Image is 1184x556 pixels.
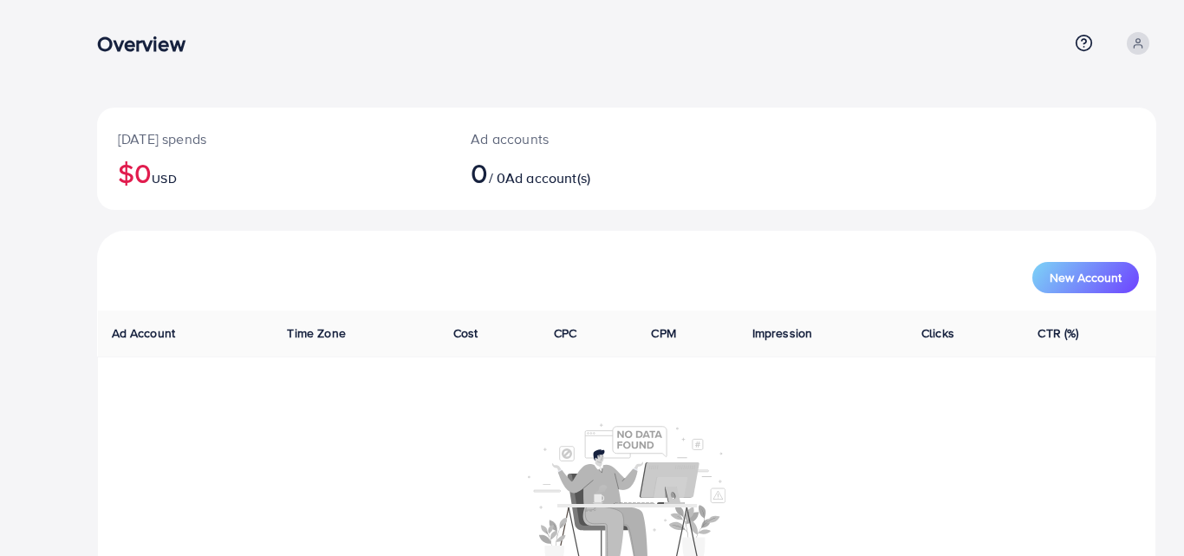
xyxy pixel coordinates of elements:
[1032,262,1139,293] button: New Account
[471,153,488,193] span: 0
[1050,271,1122,284] span: New Account
[1038,324,1078,342] span: CTR (%)
[505,168,590,187] span: Ad account(s)
[554,324,576,342] span: CPC
[112,324,176,342] span: Ad Account
[97,31,198,56] h3: Overview
[471,128,694,149] p: Ad accounts
[152,170,176,187] span: USD
[118,128,429,149] p: [DATE] spends
[752,324,813,342] span: Impression
[921,324,954,342] span: Clicks
[651,324,675,342] span: CPM
[287,324,345,342] span: Time Zone
[471,156,694,189] h2: / 0
[118,156,429,189] h2: $0
[453,324,478,342] span: Cost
